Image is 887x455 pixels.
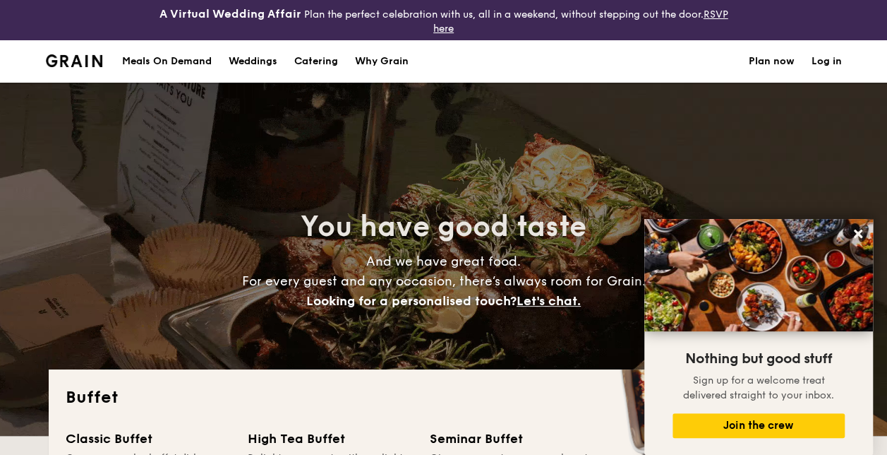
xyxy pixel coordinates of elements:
[242,254,646,309] span: And we have great food. For every guest and any occasion, there’s always room for Grain.
[517,293,581,309] span: Let's chat.
[148,6,740,35] div: Plan the perfect celebration with us, all in a weekend, without stepping out the door.
[229,40,277,83] div: Weddings
[294,40,338,83] h1: Catering
[346,40,417,83] a: Why Grain
[248,429,413,449] div: High Tea Buffet
[66,386,822,409] h2: Buffet
[301,210,586,244] span: You have good taste
[46,54,103,67] a: Logotype
[644,219,873,331] img: DSC07876-Edit02-Large.jpeg
[683,374,834,401] span: Sign up for a welcome treat delivered straight to your inbox.
[114,40,220,83] a: Meals On Demand
[159,6,301,23] h4: A Virtual Wedding Affair
[847,223,869,245] button: Close
[220,40,286,83] a: Weddings
[66,429,231,449] div: Classic Buffet
[355,40,409,83] div: Why Grain
[685,350,832,367] span: Nothing but good stuff
[430,429,595,449] div: Seminar Buffet
[46,54,103,67] img: Grain
[749,40,795,83] a: Plan now
[672,413,845,438] button: Join the crew
[286,40,346,83] a: Catering
[811,40,842,83] a: Log in
[122,40,212,83] div: Meals On Demand
[306,293,517,309] span: Looking for a personalised touch?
